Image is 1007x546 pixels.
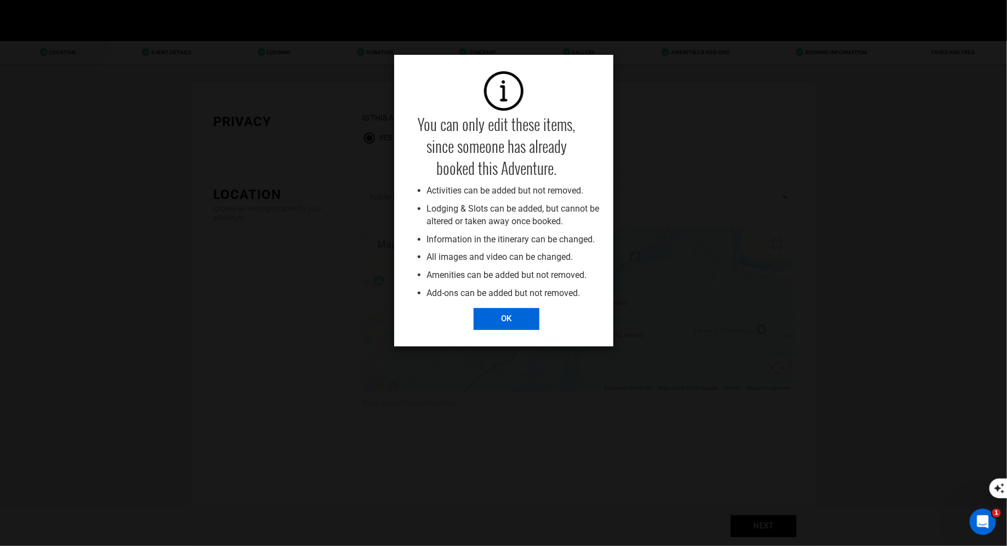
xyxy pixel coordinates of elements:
[427,200,602,231] li: Lodging & Slots can be added, but cannot be altered or taken away once booked.
[427,248,602,266] li: All images and video can be changed.
[484,71,524,111] img: images
[468,313,539,323] a: Close
[474,308,539,330] input: OK
[405,111,589,182] h4: You can only edit these items, since someone has already booked this Adventure.
[427,231,602,249] li: Information in the itinerary can be changed.
[427,266,602,285] li: Amenities can be added but not removed.
[970,509,996,535] iframe: Intercom live chat
[427,285,602,303] li: Add-ons can be added but not removed.
[427,182,602,200] li: Activities can be added but not removed.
